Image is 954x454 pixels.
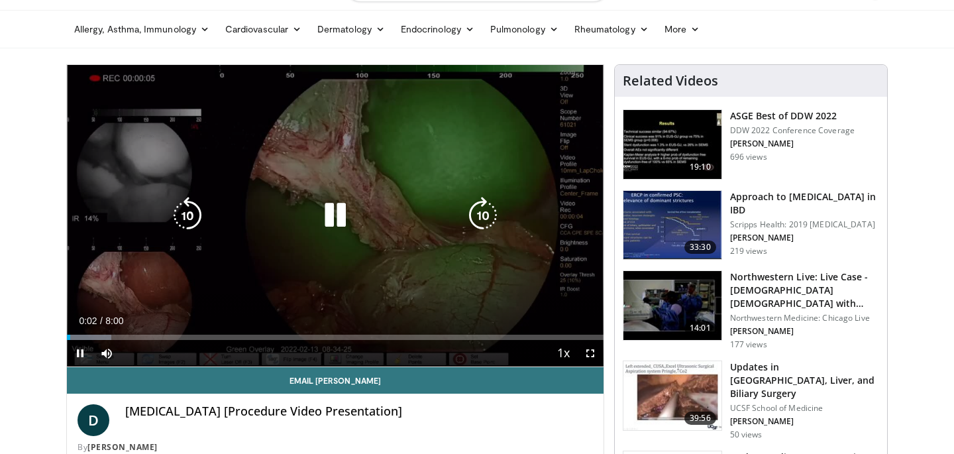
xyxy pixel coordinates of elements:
h3: ASGE Best of DDW 2022 [730,109,855,123]
a: D [78,404,109,436]
a: More [657,16,708,42]
a: Dermatology [309,16,393,42]
p: 219 views [730,246,767,256]
p: 696 views [730,152,767,162]
p: UCSF School of Medicine [730,403,879,414]
h4: Related Videos [623,73,718,89]
video-js: Video Player [67,65,604,367]
p: 50 views [730,429,763,440]
a: 39:56 Updates in [GEOGRAPHIC_DATA], Liver, and Biliary Surgery UCSF School of Medicine [PERSON_NA... [623,361,879,440]
div: Progress Bar [67,335,604,340]
img: 4ee3e6d7-d303-486f-b80d-25bf4041614b.150x105_q85_crop-smart_upscale.jpg [623,271,721,340]
h3: Northwestern Live: Live Case - [DEMOGRAPHIC_DATA] [DEMOGRAPHIC_DATA] with Complex, Large Bil… [730,270,879,310]
p: Scripps Health: 2019 [MEDICAL_DATA] [730,219,879,230]
span: 14:01 [684,321,716,335]
a: Endocrinology [393,16,482,42]
p: Northwestern Medicine: Chicago Live [730,313,879,323]
img: 30ecea2e-4396-4212-aac9-7577442c34d8.150x105_q85_crop-smart_upscale.jpg [623,110,721,179]
a: 19:10 ASGE Best of DDW 2022 DDW 2022 Conference Coverage [PERSON_NAME] 696 views [623,109,879,180]
h3: Approach to [MEDICAL_DATA] in IBD [730,190,879,217]
p: [PERSON_NAME] [730,139,855,149]
p: DDW 2022 Conference Coverage [730,125,855,136]
h3: Updates in [GEOGRAPHIC_DATA], Liver, and Biliary Surgery [730,361,879,400]
span: 8:00 [105,315,123,326]
button: Playback Rate [551,340,577,367]
button: Fullscreen [577,340,604,367]
button: Pause [67,340,93,367]
span: / [100,315,103,326]
p: [PERSON_NAME] [730,233,879,243]
span: 0:02 [79,315,97,326]
h4: [MEDICAL_DATA] [Procedure Video Presentation] [125,404,593,419]
p: [PERSON_NAME] [730,416,879,427]
a: 33:30 Approach to [MEDICAL_DATA] in IBD Scripps Health: 2019 [MEDICAL_DATA] [PERSON_NAME] 219 views [623,190,879,260]
a: [PERSON_NAME] [87,441,158,453]
a: Cardiovascular [217,16,309,42]
span: 19:10 [684,160,716,174]
span: 39:56 [684,412,716,425]
p: [PERSON_NAME] [730,326,879,337]
a: Email [PERSON_NAME] [67,367,604,394]
img: bb21aee7-fb6d-4635-83b0-a874c45227ee.150x105_q85_crop-smart_upscale.jpg [623,191,721,260]
span: 33:30 [684,241,716,254]
img: a498303a-01ec-40a8-b049-fa1c32fcd628.150x105_q85_crop-smart_upscale.jpg [623,361,721,430]
a: Rheumatology [566,16,657,42]
a: Allergy, Asthma, Immunology [66,16,217,42]
a: Pulmonology [482,16,566,42]
button: Mute [93,340,120,367]
a: 14:01 Northwestern Live: Live Case - [DEMOGRAPHIC_DATA] [DEMOGRAPHIC_DATA] with Complex, Large Bi... [623,270,879,350]
p: 177 views [730,339,767,350]
div: By [78,441,593,453]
